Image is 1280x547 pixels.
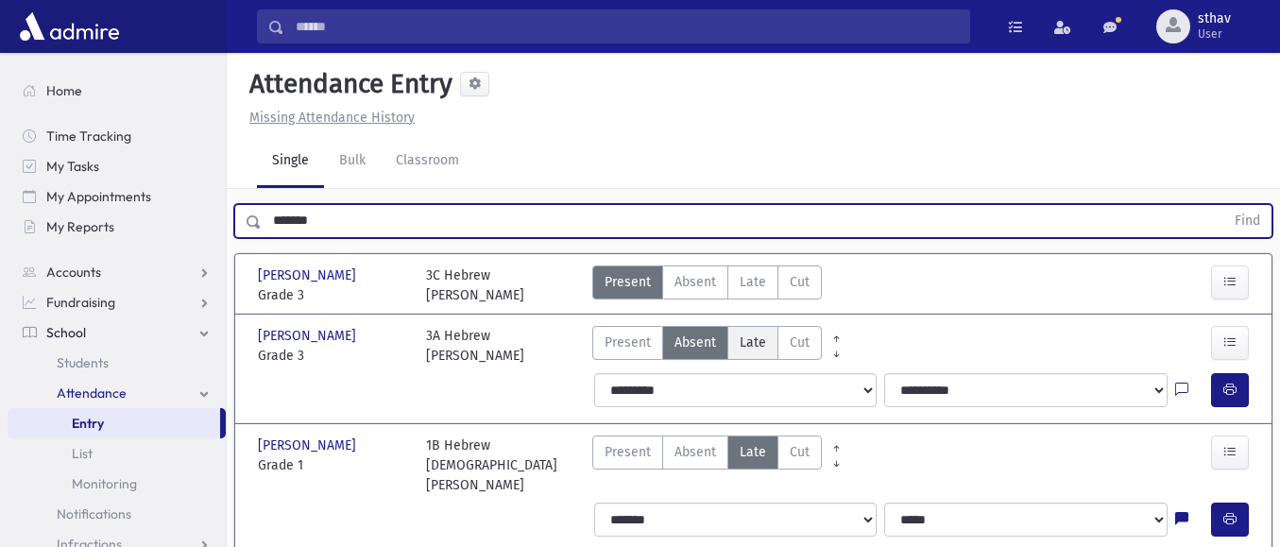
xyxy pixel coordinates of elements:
[674,272,716,292] span: Absent
[46,82,82,99] span: Home
[46,264,101,281] span: Accounts
[790,272,810,292] span: Cut
[46,128,131,145] span: Time Tracking
[605,272,651,292] span: Present
[8,499,226,529] a: Notifications
[8,76,226,106] a: Home
[258,285,407,305] span: Grade 3
[72,475,137,492] span: Monitoring
[1223,205,1271,237] button: Find
[249,110,415,126] u: Missing Attendance History
[8,181,226,212] a: My Appointments
[46,294,115,311] span: Fundraising
[381,135,474,188] a: Classroom
[790,333,810,352] span: Cut
[258,346,407,366] span: Grade 3
[57,385,127,402] span: Attendance
[46,188,151,205] span: My Appointments
[242,110,415,126] a: Missing Attendance History
[57,505,131,522] span: Notifications
[15,8,124,45] img: AdmirePro
[324,135,381,188] a: Bulk
[46,324,86,341] span: School
[8,287,226,317] a: Fundraising
[8,317,226,348] a: School
[8,151,226,181] a: My Tasks
[257,135,324,188] a: Single
[46,218,114,235] span: My Reports
[8,121,226,151] a: Time Tracking
[740,272,766,292] span: Late
[258,265,360,285] span: [PERSON_NAME]
[426,265,524,305] div: 3C Hebrew [PERSON_NAME]
[8,348,226,378] a: Students
[57,354,109,371] span: Students
[426,326,524,366] div: 3A Hebrew [PERSON_NAME]
[605,442,651,462] span: Present
[605,333,651,352] span: Present
[242,68,452,100] h5: Attendance Entry
[790,442,810,462] span: Cut
[72,445,93,462] span: List
[8,469,226,499] a: Monitoring
[1198,26,1231,42] span: User
[8,408,220,438] a: Entry
[1198,11,1231,26] span: sthav
[46,158,99,175] span: My Tasks
[258,455,407,475] span: Grade 1
[740,442,766,462] span: Late
[674,333,716,352] span: Absent
[592,326,822,366] div: AttTypes
[8,212,226,242] a: My Reports
[426,436,575,495] div: 1B Hebrew [DEMOGRAPHIC_DATA][PERSON_NAME]
[72,415,104,432] span: Entry
[258,436,360,455] span: [PERSON_NAME]
[592,265,822,305] div: AttTypes
[674,442,716,462] span: Absent
[8,438,226,469] a: List
[258,326,360,346] span: [PERSON_NAME]
[8,378,226,408] a: Attendance
[740,333,766,352] span: Late
[592,436,822,495] div: AttTypes
[8,257,226,287] a: Accounts
[284,9,969,43] input: Search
